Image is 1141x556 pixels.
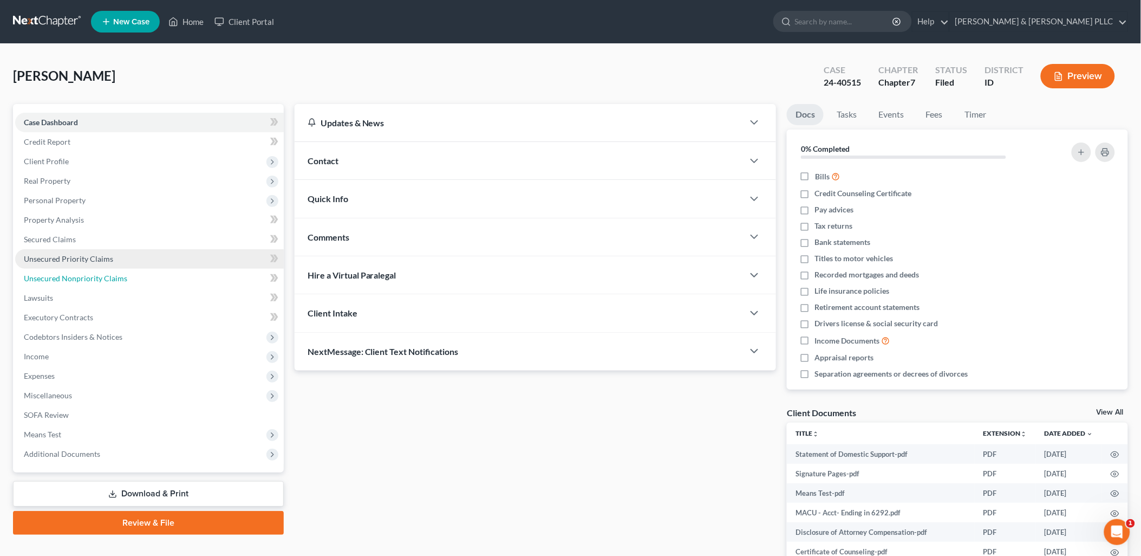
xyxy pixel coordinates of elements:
[812,431,819,437] i: unfold_more
[209,12,279,31] a: Client Portal
[815,286,890,296] span: Life insurance policies
[13,511,284,535] a: Review & File
[1036,483,1102,503] td: [DATE]
[24,215,84,224] span: Property Analysis
[15,405,284,425] a: SOFA Review
[796,429,819,437] a: Titleunfold_more
[1021,431,1027,437] i: unfold_more
[308,193,348,204] span: Quick Info
[24,313,93,322] span: Executory Contracts
[113,18,149,26] span: New Case
[15,230,284,249] a: Secured Claims
[815,237,871,248] span: Bank statements
[13,68,115,83] span: [PERSON_NAME]
[975,464,1036,483] td: PDF
[984,76,1023,89] div: ID
[824,76,861,89] div: 24-40515
[24,352,49,361] span: Income
[15,269,284,288] a: Unsecured Nonpriority Claims
[24,449,100,458] span: Additional Documents
[15,113,284,132] a: Case Dashboard
[815,221,853,231] span: Tax returns
[815,188,912,199] span: Credit Counseling Certificate
[815,368,968,379] span: Separation agreements or decrees of divorces
[308,232,349,242] span: Comments
[1045,429,1093,437] a: Date Added expand_more
[308,346,459,357] span: NextMessage: Client Text Notifications
[787,104,824,125] a: Docs
[815,352,874,363] span: Appraisal reports
[15,210,284,230] a: Property Analysis
[935,64,967,76] div: Status
[1104,519,1130,545] iframe: Intercom live chat
[308,117,731,128] div: Updates & News
[910,77,915,87] span: 7
[24,118,78,127] span: Case Dashboard
[950,12,1127,31] a: [PERSON_NAME] & [PERSON_NAME] PLLC
[975,522,1036,542] td: PDF
[24,235,76,244] span: Secured Claims
[24,391,72,400] span: Miscellaneous
[308,270,396,280] span: Hire a Virtual Paralegal
[1036,522,1102,542] td: [DATE]
[15,308,284,327] a: Executory Contracts
[787,522,975,542] td: Disclosure of Attorney Compensation-pdf
[24,196,86,205] span: Personal Property
[24,254,113,263] span: Unsecured Priority Claims
[787,464,975,483] td: Signature Pages-pdf
[15,288,284,308] a: Lawsuits
[815,318,938,329] span: Drivers license & social security card
[24,293,53,302] span: Lawsuits
[878,76,918,89] div: Chapter
[801,144,850,153] strong: 0% Completed
[24,157,69,166] span: Client Profile
[917,104,951,125] a: Fees
[975,444,1036,464] td: PDF
[1041,64,1115,88] button: Preview
[815,171,830,182] span: Bills
[13,481,284,507] a: Download & Print
[1097,409,1124,416] a: View All
[1087,431,1093,437] i: expand_more
[24,137,70,146] span: Credit Report
[815,335,880,346] span: Income Documents
[308,308,357,318] span: Client Intake
[1036,464,1102,483] td: [DATE]
[15,249,284,269] a: Unsecured Priority Claims
[1126,519,1135,528] span: 1
[870,104,912,125] a: Events
[975,483,1036,503] td: PDF
[815,204,854,215] span: Pay advices
[15,132,284,152] a: Credit Report
[24,430,61,439] span: Means Test
[815,302,920,313] span: Retirement account statements
[1036,503,1102,522] td: [DATE]
[795,11,894,31] input: Search by name...
[1036,444,1102,464] td: [DATE]
[815,253,894,264] span: Titles to motor vehicles
[815,269,920,280] span: Recorded mortgages and deeds
[787,444,975,464] td: Statement of Domestic Support-pdf
[975,503,1036,522] td: PDF
[983,429,1027,437] a: Extensionunfold_more
[787,483,975,503] td: Means Test-pdf
[787,407,856,418] div: Client Documents
[984,64,1023,76] div: District
[163,12,209,31] a: Home
[24,410,69,419] span: SOFA Review
[24,176,70,185] span: Real Property
[935,76,967,89] div: Filed
[912,12,949,31] a: Help
[24,371,55,380] span: Expenses
[878,64,918,76] div: Chapter
[787,503,975,522] td: MACU - Acct- Ending in 6292.pdf
[24,274,127,283] span: Unsecured Nonpriority Claims
[828,104,865,125] a: Tasks
[308,156,338,166] span: Contact
[956,104,995,125] a: Timer
[24,332,122,341] span: Codebtors Insiders & Notices
[824,64,861,76] div: Case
